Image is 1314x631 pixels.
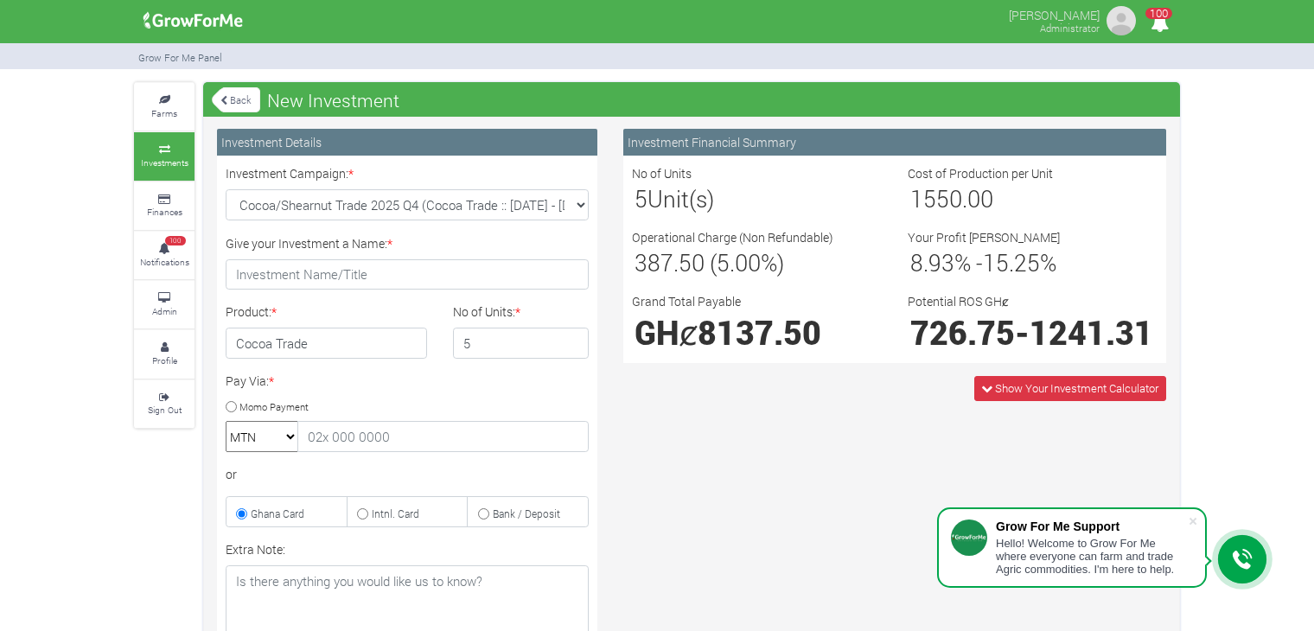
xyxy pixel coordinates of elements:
label: No of Units [632,164,692,182]
p: [PERSON_NAME] [1009,3,1100,24]
span: New Investment [263,83,404,118]
h1: - [910,313,1155,352]
input: Ghana Card [236,508,247,519]
small: Bank / Deposit [493,507,560,520]
span: 100 [165,236,186,246]
small: Administrator [1040,22,1100,35]
label: Your Profit [PERSON_NAME] [908,228,1060,246]
span: 1241.31 [1030,311,1153,354]
a: Profile [134,330,195,378]
a: Back [212,86,260,114]
h3: Unit(s) [635,185,879,213]
div: or [226,465,589,483]
div: Grow For Me Support [996,519,1188,533]
label: Product: [226,303,277,321]
a: Sign Out [134,380,195,428]
span: 15.25 [983,247,1040,277]
small: Notifications [140,256,189,268]
label: Investment Campaign: [226,164,354,182]
span: 726.75 [910,311,1015,354]
span: 8.93 [910,247,954,277]
h3: % - % [910,249,1155,277]
small: Grow For Me Panel [138,51,222,64]
a: Finances [134,182,195,230]
label: Give your Investment a Name: [226,234,392,252]
span: Show Your Investment Calculator [995,380,1158,396]
label: Cost of Production per Unit [908,164,1053,182]
label: Pay Via: [226,372,274,390]
a: Farms [134,83,195,131]
span: 100 [1145,8,1172,19]
input: 02x 000 0000 [297,421,589,452]
img: growforme image [137,3,249,38]
div: Investment Details [217,129,597,156]
small: Investments [141,156,188,169]
input: Bank / Deposit [478,508,489,519]
a: Investments [134,132,195,180]
small: Farms [151,107,177,119]
h4: Cocoa Trade [226,328,427,359]
input: Intnl. Card [357,508,368,519]
a: Admin [134,281,195,328]
label: Extra Note: [226,540,285,558]
span: 1550.00 [910,183,993,214]
small: Finances [147,206,182,218]
a: 100 Notifications [134,232,195,279]
label: Grand Total Payable [632,292,741,310]
input: Investment Name/Title [226,259,589,290]
small: Sign Out [148,404,182,416]
span: 8137.50 [698,311,821,354]
input: Momo Payment [226,401,237,412]
label: Potential ROS GHȼ [908,292,1009,310]
i: Notifications [1143,3,1177,42]
small: Ghana Card [251,507,304,520]
label: Operational Charge (Non Refundable) [632,228,833,246]
div: Investment Financial Summary [623,129,1166,156]
img: growforme image [1104,3,1139,38]
small: Momo Payment [239,399,309,412]
small: Admin [152,305,177,317]
div: Hello! Welcome to Grow For Me where everyone can farm and trade Agric commodities. I'm here to help. [996,537,1188,576]
span: 5 [635,183,647,214]
h1: GHȼ [635,313,879,352]
small: Intnl. Card [372,507,419,520]
small: Profile [152,354,177,366]
span: 387.50 (5.00%) [635,247,784,277]
label: No of Units: [453,303,520,321]
a: 100 [1143,16,1177,33]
